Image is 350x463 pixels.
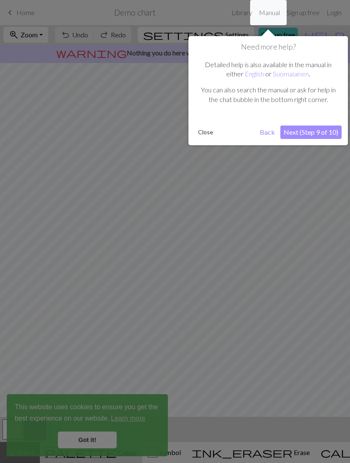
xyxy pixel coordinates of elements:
[245,70,264,78] a: English
[195,42,342,52] h1: Need more help?
[256,126,278,139] button: Back
[199,85,337,104] p: You can also search the manual or ask for help in the chat bubble in the bottom right corner.
[195,126,217,139] button: Close
[273,70,309,78] a: Suomalainen
[188,36,348,145] div: Need more help?
[199,60,337,79] p: Detailed help is also available in the manual in either or .
[280,126,342,139] button: Next (Step 9 of 10)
